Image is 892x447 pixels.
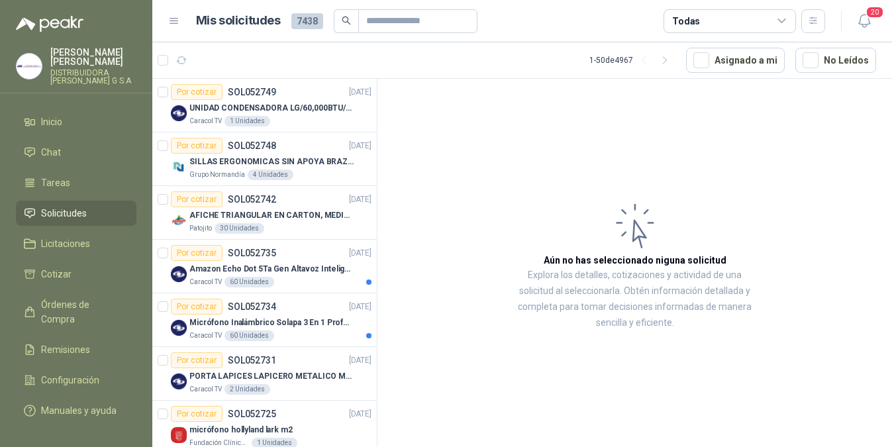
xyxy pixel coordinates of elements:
p: SOL052731 [228,356,276,365]
span: 7438 [291,13,323,29]
p: AFICHE TRIANGULAR EN CARTON, MEDIDAS 30 CM X 45 CM [189,209,354,222]
p: Caracol TV [189,384,222,395]
span: Manuales y ayuda [41,403,117,418]
span: Órdenes de Compra [41,297,124,326]
p: Grupo Normandía [189,170,245,180]
div: Por cotizar [171,245,223,261]
p: Caracol TV [189,116,222,126]
button: No Leídos [795,48,876,73]
p: UNIDAD CONDENSADORA LG/60,000BTU/220V/R410A: I [189,102,354,115]
div: 1 - 50 de 4967 [589,50,675,71]
p: SILLAS ERGONOMICAS SIN APOYA BRAZOS [189,156,354,168]
p: SOL052734 [228,302,276,311]
a: Por cotizarSOL052742[DATE] Company LogoAFICHE TRIANGULAR EN CARTON, MEDIDAS 30 CM X 45 CMPatojito... [152,186,377,240]
a: Manuales y ayuda [16,398,136,423]
a: Tareas [16,170,136,195]
div: Todas [672,14,700,28]
div: 2 Unidades [224,384,270,395]
img: Company Logo [171,159,187,175]
span: Chat [41,145,61,160]
button: 20 [852,9,876,33]
a: Inicio [16,109,136,134]
p: Micrófono Inalámbrico Solapa 3 En 1 Profesional F11-2 X2 [189,317,354,329]
p: PORTA LAPICES LAPICERO METALICO MALLA. IGUALES A LOS DEL LIK ADJUNTO [189,370,354,383]
a: Solicitudes [16,201,136,226]
a: Por cotizarSOL052735[DATE] Company LogoAmazon Echo Dot 5Ta Gen Altavoz Inteligente Alexa AzulCara... [152,240,377,293]
p: SOL052748 [228,141,276,150]
span: Tareas [41,175,70,190]
p: [DATE] [349,140,372,152]
p: [DATE] [349,408,372,421]
img: Company Logo [171,373,187,389]
a: Por cotizarSOL052748[DATE] Company LogoSILLAS ERGONOMICAS SIN APOYA BRAZOSGrupo Normandía4 Unidades [152,132,377,186]
a: Remisiones [16,337,136,362]
span: Licitaciones [41,236,90,251]
div: Por cotizar [171,191,223,207]
p: Explora los detalles, cotizaciones y actividad de una solicitud al seleccionarla. Obtén informaci... [510,268,760,331]
div: 4 Unidades [248,170,293,180]
span: Cotizar [41,267,72,281]
div: Por cotizar [171,84,223,100]
div: 30 Unidades [215,223,264,234]
a: Licitaciones [16,231,136,256]
a: Configuración [16,368,136,393]
a: Órdenes de Compra [16,292,136,332]
a: Por cotizarSOL052749[DATE] Company LogoUNIDAD CONDENSADORA LG/60,000BTU/220V/R410A: ICaracol TV1 ... [152,79,377,132]
div: Por cotizar [171,138,223,154]
span: Solicitudes [41,206,87,221]
img: Company Logo [171,105,187,121]
span: search [342,16,351,25]
p: Amazon Echo Dot 5Ta Gen Altavoz Inteligente Alexa Azul [189,263,354,275]
span: 20 [866,6,884,19]
p: [DATE] [349,354,372,367]
div: 60 Unidades [224,330,274,341]
a: Chat [16,140,136,165]
p: [DATE] [349,86,372,99]
img: Company Logo [17,54,42,79]
div: 60 Unidades [224,277,274,287]
p: micrófono hollyland lark m2 [189,424,293,436]
p: SOL052742 [228,195,276,204]
a: Por cotizarSOL052731[DATE] Company LogoPORTA LAPICES LAPICERO METALICO MALLA. IGUALES A LOS DEL L... [152,347,377,401]
button: Asignado a mi [686,48,785,73]
img: Company Logo [171,320,187,336]
p: SOL052735 [228,248,276,258]
h1: Mis solicitudes [196,11,281,30]
div: Por cotizar [171,352,223,368]
div: Por cotizar [171,406,223,422]
img: Company Logo [171,427,187,443]
p: [DATE] [349,193,372,206]
p: [PERSON_NAME] [PERSON_NAME] [50,48,136,66]
p: Caracol TV [189,277,222,287]
p: DISTRIBUIDORA [PERSON_NAME] G S.A [50,69,136,85]
a: Por cotizarSOL052734[DATE] Company LogoMicrófono Inalámbrico Solapa 3 En 1 Profesional F11-2 X2Ca... [152,293,377,347]
span: Inicio [41,115,62,129]
p: SOL052749 [228,87,276,97]
span: Configuración [41,373,99,387]
p: Caracol TV [189,330,222,341]
p: [DATE] [349,247,372,260]
div: 1 Unidades [224,116,270,126]
span: Remisiones [41,342,90,357]
a: Cotizar [16,262,136,287]
img: Company Logo [171,266,187,282]
img: Company Logo [171,213,187,228]
h3: Aún no has seleccionado niguna solicitud [544,253,726,268]
p: [DATE] [349,301,372,313]
div: Por cotizar [171,299,223,315]
p: SOL052725 [228,409,276,419]
img: Logo peakr [16,16,83,32]
p: Patojito [189,223,212,234]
